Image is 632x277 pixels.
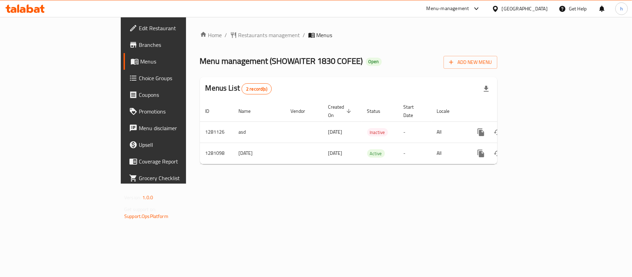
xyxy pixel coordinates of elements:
[398,121,431,143] td: -
[473,124,489,141] button: more
[427,5,469,13] div: Menu-management
[367,107,390,115] span: Status
[124,136,226,153] a: Upsell
[139,24,221,32] span: Edit Restaurant
[139,41,221,49] span: Branches
[467,101,545,122] th: Actions
[328,149,343,158] span: [DATE]
[489,124,506,141] button: Change Status
[437,107,459,115] span: Locale
[124,212,168,221] a: Support.OpsPlatform
[124,53,226,70] a: Menus
[367,150,385,158] span: Active
[139,141,221,149] span: Upsell
[124,193,141,202] span: Version:
[398,143,431,164] td: -
[124,70,226,86] a: Choice Groups
[404,103,423,119] span: Start Date
[200,31,497,39] nav: breadcrumb
[124,86,226,103] a: Coupons
[233,121,285,143] td: asd
[139,124,221,132] span: Menu disclaimer
[366,58,382,66] div: Open
[124,205,156,214] span: Get support on:
[478,81,495,97] div: Export file
[233,143,285,164] td: [DATE]
[303,31,305,39] li: /
[238,31,300,39] span: Restaurants management
[205,107,219,115] span: ID
[242,86,271,92] span: 2 record(s)
[449,58,492,67] span: Add New Menu
[124,153,226,170] a: Coverage Report
[124,170,226,186] a: Grocery Checklist
[431,121,467,143] td: All
[242,83,272,94] div: Total records count
[124,20,226,36] a: Edit Restaurant
[139,157,221,166] span: Coverage Report
[200,101,545,164] table: enhanced table
[230,31,300,39] a: Restaurants management
[239,107,260,115] span: Name
[205,83,272,94] h2: Menus List
[142,193,153,202] span: 1.0.0
[139,74,221,82] span: Choice Groups
[620,5,623,12] span: h
[140,57,221,66] span: Menus
[473,145,489,162] button: more
[124,36,226,53] a: Branches
[124,120,226,136] a: Menu disclaimer
[317,31,332,39] span: Menus
[444,56,497,69] button: Add New Menu
[328,127,343,136] span: [DATE]
[367,128,388,136] span: Inactive
[291,107,314,115] span: Vendor
[328,103,353,119] span: Created On
[366,59,382,65] span: Open
[200,53,363,69] span: Menu management ( SHOWAITER 1830 COFEE )
[139,91,221,99] span: Coupons
[139,107,221,116] span: Promotions
[431,143,467,164] td: All
[139,174,221,182] span: Grocery Checklist
[124,103,226,120] a: Promotions
[502,5,548,12] div: [GEOGRAPHIC_DATA]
